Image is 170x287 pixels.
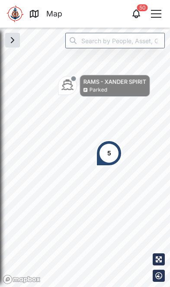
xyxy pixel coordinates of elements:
[83,77,146,86] div: RAMS - XANDER SPIRIT
[3,274,41,284] a: Mapbox logo
[58,75,150,97] div: Map marker
[96,140,122,166] div: Map marker
[137,4,148,11] div: 50
[46,8,62,19] div: Map
[6,5,24,22] img: Mobile Logo
[89,86,107,94] div: Parked
[107,148,111,158] div: 5
[65,33,165,48] input: Search by People, Asset, Geozone or Place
